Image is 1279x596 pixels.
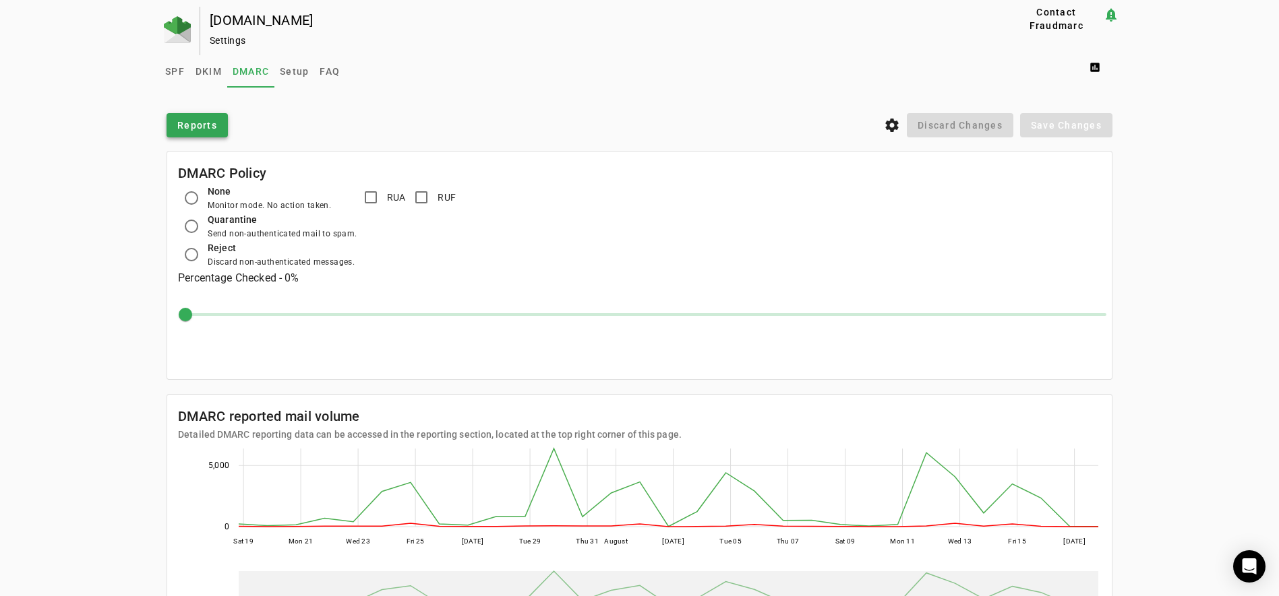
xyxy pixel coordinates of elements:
[884,117,900,133] i: settings
[948,537,972,545] text: Wed 13
[320,67,340,76] span: FAQ
[1063,537,1085,545] text: [DATE]
[890,537,915,545] text: Mon 11
[462,537,484,545] text: [DATE]
[183,298,1106,331] mat-slider: Percent
[233,67,269,76] span: DMARC
[208,184,331,199] div: None
[1015,5,1098,32] span: Contact Fraudmarc
[1233,550,1266,583] div: Open Intercom Messenger
[210,34,966,47] div: Settings
[225,522,229,531] text: 0
[280,67,309,76] span: Setup
[227,55,274,88] a: DMARC
[177,119,217,132] span: Reports
[178,269,1101,288] h3: Percentage Checked - 0%
[289,537,314,545] text: Mon 21
[196,67,222,76] span: DKIM
[160,55,190,88] a: SPF
[835,537,856,545] text: Sat 09
[1103,7,1119,23] mat-icon: notification_important
[210,13,966,27] div: [DOMAIN_NAME]
[167,113,228,137] button: Reports
[208,461,229,470] text: 5,000
[576,537,599,545] text: Thu 31
[314,55,345,88] a: FAQ
[165,67,185,76] span: SPF
[164,16,191,43] img: Fraudmarc Logo
[662,537,684,545] text: [DATE]
[274,55,314,88] a: Setup
[519,537,541,545] text: Tue 29
[719,537,742,545] text: Tue 05
[208,199,331,212] div: Monitor mode. No action taken.
[435,191,456,204] label: RUF
[190,55,227,88] a: DKIM
[178,162,266,184] mat-card-title: DMARC Policy
[407,537,425,545] text: Fri 25
[777,537,800,545] text: Thu 07
[208,212,357,227] div: Quarantine
[233,537,254,545] text: Sat 19
[1010,7,1103,31] button: Contact Fraudmarc
[208,255,355,269] div: Discard non-authenticated messages.
[346,537,370,545] text: Wed 23
[178,405,682,427] mat-card-title: DMARC reported mail volume
[604,537,628,545] text: August
[208,240,355,255] div: Reject
[208,227,357,240] div: Send non-authenticated mail to spam.
[178,427,682,442] mat-card-subtitle: Detailed DMARC reporting data can be accessed in the reporting section, located at the top right ...
[384,191,406,204] label: RUA
[1008,537,1026,545] text: Fri 15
